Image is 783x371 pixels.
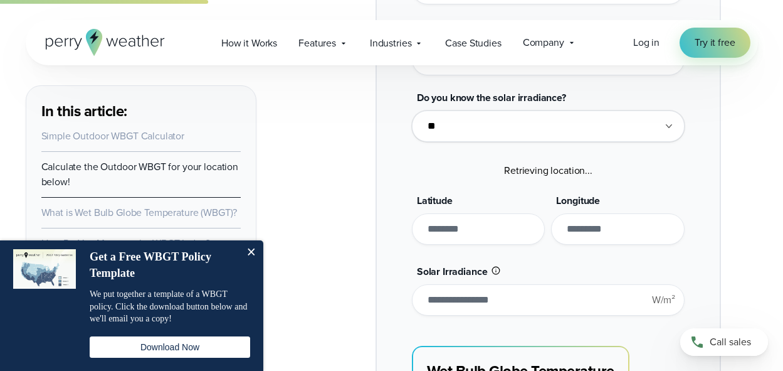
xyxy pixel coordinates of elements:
[90,336,250,358] button: Download Now
[41,101,241,121] h3: In this article:
[710,335,751,350] span: Call sales
[13,249,76,289] img: dialog featured image
[211,30,288,56] a: How it Works
[90,288,250,325] p: We put together a template of a WBGT policy. Click the download button below and we'll email you ...
[298,36,336,51] span: Features
[370,36,412,51] span: Industries
[680,28,750,58] a: Try it free
[523,35,564,50] span: Company
[41,236,210,250] a: How Do You Measure the WBGT Index?
[434,30,512,56] a: Case Studies
[417,90,566,105] span: Do you know the solar irradiance?
[238,240,263,266] button: Close
[417,193,453,208] span: Latitude
[695,35,735,50] span: Try it free
[417,264,488,279] span: Solar Irradiance
[556,193,600,208] span: Longitude
[504,163,592,178] span: Retrieving location...
[633,35,660,50] a: Log in
[445,36,501,51] span: Case Studies
[221,36,277,51] span: How it Works
[41,129,185,143] a: Simple Outdoor WBGT Calculator
[90,249,237,281] h4: Get a Free WBGT Policy Template
[41,159,238,189] a: Calculate the Outdoor WBGT for your location below!
[680,328,768,356] a: Call sales
[41,205,238,220] a: What is Wet Bulb Globe Temperature (WBGT)?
